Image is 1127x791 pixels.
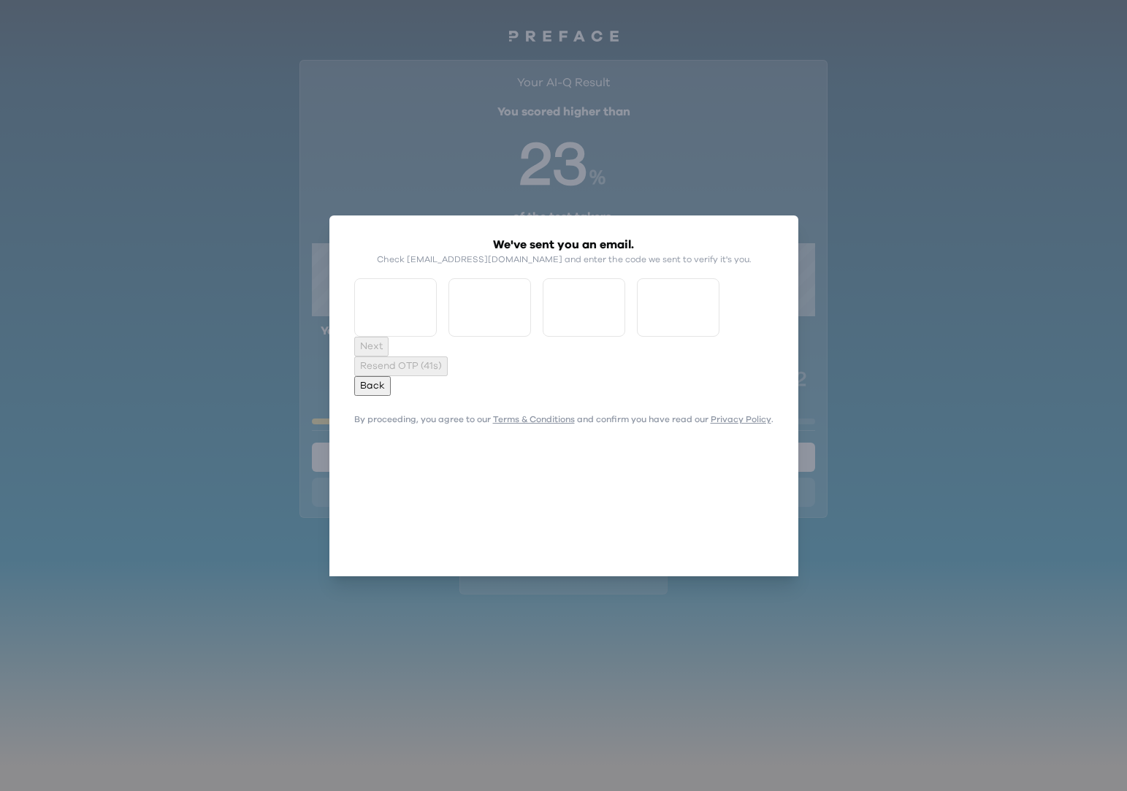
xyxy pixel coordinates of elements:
input: Please enter OTP character 3 [543,278,625,337]
button: Next [354,337,389,356]
button: Resend OTP (41s) [354,356,448,376]
input: Please enter OTP character 4 [637,278,719,337]
a: Terms & Conditions [493,415,575,424]
a: Privacy Policy [711,415,771,424]
button: Back [354,376,391,396]
input: Please enter OTP character 2 [448,278,531,337]
input: Please enter OTP character 1 [354,278,437,337]
p: By proceeding, you agree to our and confirm you have read our . [354,413,773,425]
h2: We've sent you an email. [354,236,773,253]
p: Check [EMAIL_ADDRESS][DOMAIN_NAME] and enter the code we sent to verify it's you. [354,253,773,265]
